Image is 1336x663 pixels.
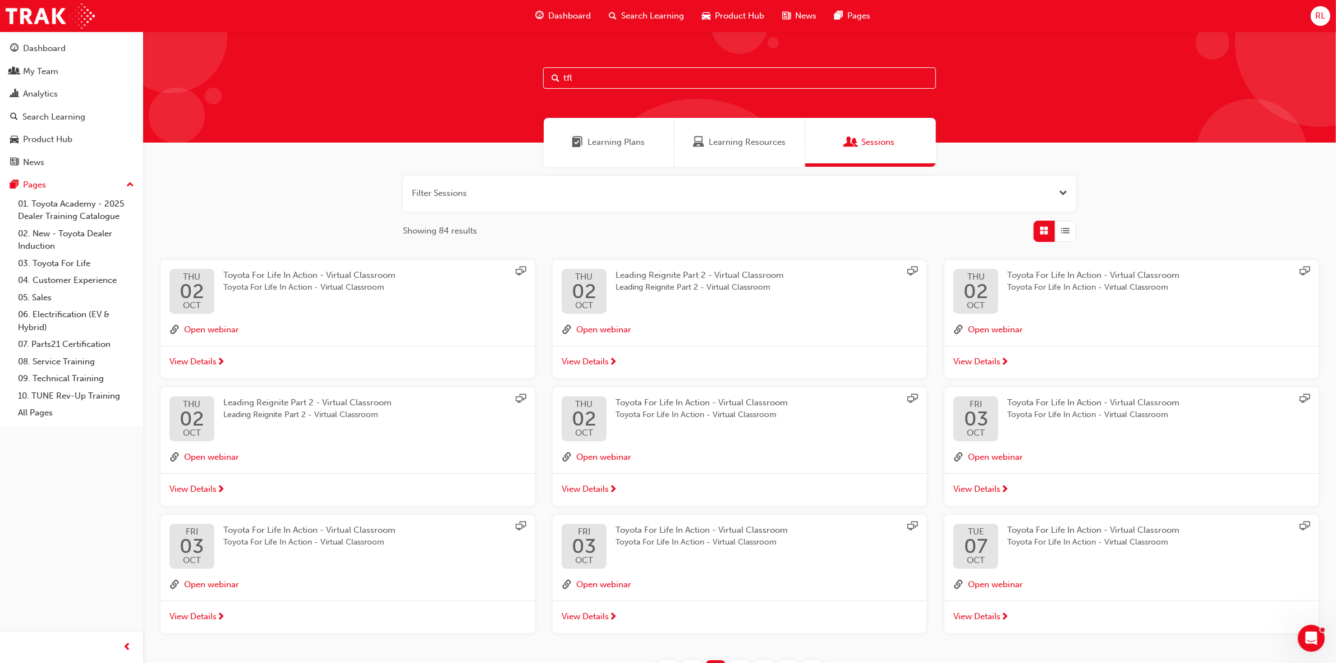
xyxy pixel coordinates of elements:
span: Toyota For Life In Action - Virtual Classroom [1007,270,1179,280]
button: THU02OCTToyota For Life In Action - Virtual ClassroomToyota For Life In Action - Virtual Classroo... [553,387,927,506]
span: Learning Resources [709,136,786,149]
span: OCT [964,429,988,437]
a: 07. Parts21 Certification [13,336,139,353]
span: Leading Reignite Part 2 - Virtual Classroom [223,409,392,422]
span: sessionType_ONLINE_URL-icon [1300,521,1310,533]
span: Learning Resources [693,136,704,149]
a: 08. Service Training [13,353,139,371]
a: View Details [160,473,535,506]
span: 02 [180,409,204,429]
a: My Team [4,61,139,82]
span: View Details [562,483,609,496]
span: View Details [953,610,1000,623]
div: Pages [23,179,46,191]
span: guage-icon [535,9,544,23]
span: View Details [953,355,1000,368]
span: View Details [562,610,609,623]
a: 05. Sales [13,289,139,307]
button: FRI03OCTToyota For Life In Action - Virtual ClassroomToyota For Life In Action - Virtual Classroo... [944,387,1319,506]
button: Open webinar [968,450,1023,465]
span: link-icon [953,323,963,337]
span: Toyota For Life In Action - Virtual Classroom [223,270,396,280]
span: Toyota For Life In Action - Virtual Classroom [1007,525,1179,535]
button: Pages [4,175,139,195]
span: THU [572,273,596,281]
span: search-icon [609,9,617,23]
button: Open webinar [968,323,1023,337]
span: Leading Reignite Part 2 - Virtual Classroom [616,281,784,294]
div: Product Hub [23,133,72,146]
a: Product Hub [4,129,139,150]
span: pages-icon [834,9,843,23]
a: Learning PlansLearning Plans [544,118,674,167]
button: Open webinar [184,323,239,337]
span: sessionType_ONLINE_URL-icon [1300,266,1310,278]
a: news-iconNews [773,4,825,28]
span: View Details [169,355,217,368]
button: THU02OCTToyota For Life In Action - Virtual ClassroomToyota For Life In Action - Virtual Classroo... [944,260,1319,378]
a: View Details [944,346,1319,378]
a: 02. New - Toyota Dealer Induction [13,225,139,255]
a: View Details [160,601,535,633]
span: RL [1315,10,1325,22]
span: OCT [963,301,988,310]
span: car-icon [702,9,710,23]
span: FRI [964,400,988,409]
button: THU02OCTLeading Reignite Part 2 - Virtual ClassroomLeading Reignite Part 2 - Virtual Classroomlin... [553,260,927,378]
a: News [4,152,139,173]
span: Showing 84 results [403,225,477,237]
button: Open webinar [184,578,239,592]
span: next-icon [609,612,617,623]
span: 03 [572,536,596,556]
button: Open webinar [576,323,631,337]
span: THU [963,273,988,281]
span: link-icon [169,323,180,337]
span: Toyota For Life In Action - Virtual Classroom [616,536,788,549]
span: News [795,10,816,22]
span: Toyota For Life In Action - Virtual Classroom [616,409,788,422]
span: THU [180,400,204,409]
span: Dashboard [548,10,591,22]
span: guage-icon [10,44,19,54]
span: Grid [1040,225,1049,237]
span: OCT [572,429,596,437]
iframe: Intercom live chat [1298,625,1325,652]
button: Open webinar [576,450,631,465]
a: FRI03OCTToyota For Life In Action - Virtual ClassroomToyota For Life In Action - Virtual Classroom [169,524,526,569]
span: news-icon [10,158,19,168]
input: Search... [543,67,936,89]
button: Open webinar [184,450,239,465]
button: Open webinar [968,578,1023,592]
span: OCT [180,556,204,565]
span: Toyota For Life In Action - Virtual Classroom [223,525,396,535]
a: 03. Toyota For Life [13,255,139,272]
span: 02 [963,281,988,301]
span: Toyota For Life In Action - Virtual Classroom [1007,281,1179,294]
span: OCT [572,556,596,565]
span: people-icon [10,67,19,77]
a: Learning ResourcesLearning Resources [674,118,805,167]
span: OCT [964,556,988,565]
div: My Team [23,65,58,78]
div: Dashboard [23,42,66,55]
div: Search Learning [22,111,85,124]
div: Analytics [23,88,58,100]
img: Trak [6,3,95,29]
span: FRI [180,528,204,536]
a: guage-iconDashboard [526,4,600,28]
a: Dashboard [4,38,139,59]
span: 03 [964,409,988,429]
span: Toyota For Life In Action - Virtual Classroom [1007,397,1179,408]
span: FRI [572,528,596,536]
a: car-iconProduct Hub [693,4,773,28]
span: next-icon [609,358,617,368]
a: Analytics [4,84,139,104]
button: THU02OCTToyota For Life In Action - Virtual ClassroomToyota For Life In Action - Virtual Classroo... [160,260,535,378]
button: FRI03OCTToyota For Life In Action - Virtual ClassroomToyota For Life In Action - Virtual Classroo... [160,515,535,633]
span: List [1062,225,1070,237]
span: Toyota For Life In Action - Virtual Classroom [223,536,396,549]
a: 04. Customer Experience [13,272,139,289]
span: Learning Plans [572,136,584,149]
a: View Details [553,601,927,633]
